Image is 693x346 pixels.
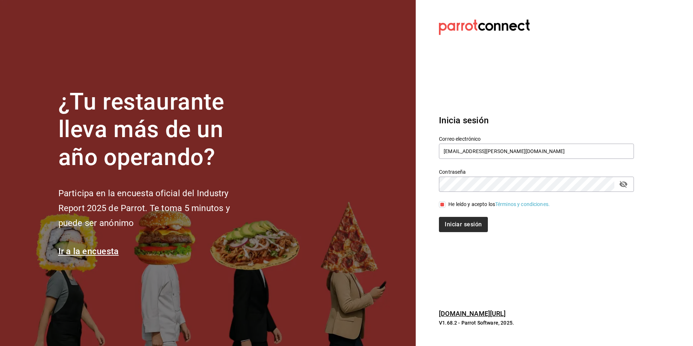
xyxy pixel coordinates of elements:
label: Correo electrónico [439,136,634,141]
a: Ir a la encuesta [58,246,119,256]
p: V1.68.2 - Parrot Software, 2025. [439,319,634,326]
label: Contraseña [439,169,634,174]
h1: ¿Tu restaurante lleva más de un año operando? [58,88,254,172]
h2: Participa en la encuesta oficial del Industry Report 2025 de Parrot. Te toma 5 minutos y puede se... [58,186,254,230]
a: Términos y condiciones. [495,201,550,207]
button: passwordField [617,178,630,190]
input: Ingresa tu correo electrónico [439,144,634,159]
a: [DOMAIN_NAME][URL] [439,310,506,317]
h3: Inicia sesión [439,114,634,127]
div: He leído y acepto los [448,201,550,208]
button: Iniciar sesión [439,217,487,232]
